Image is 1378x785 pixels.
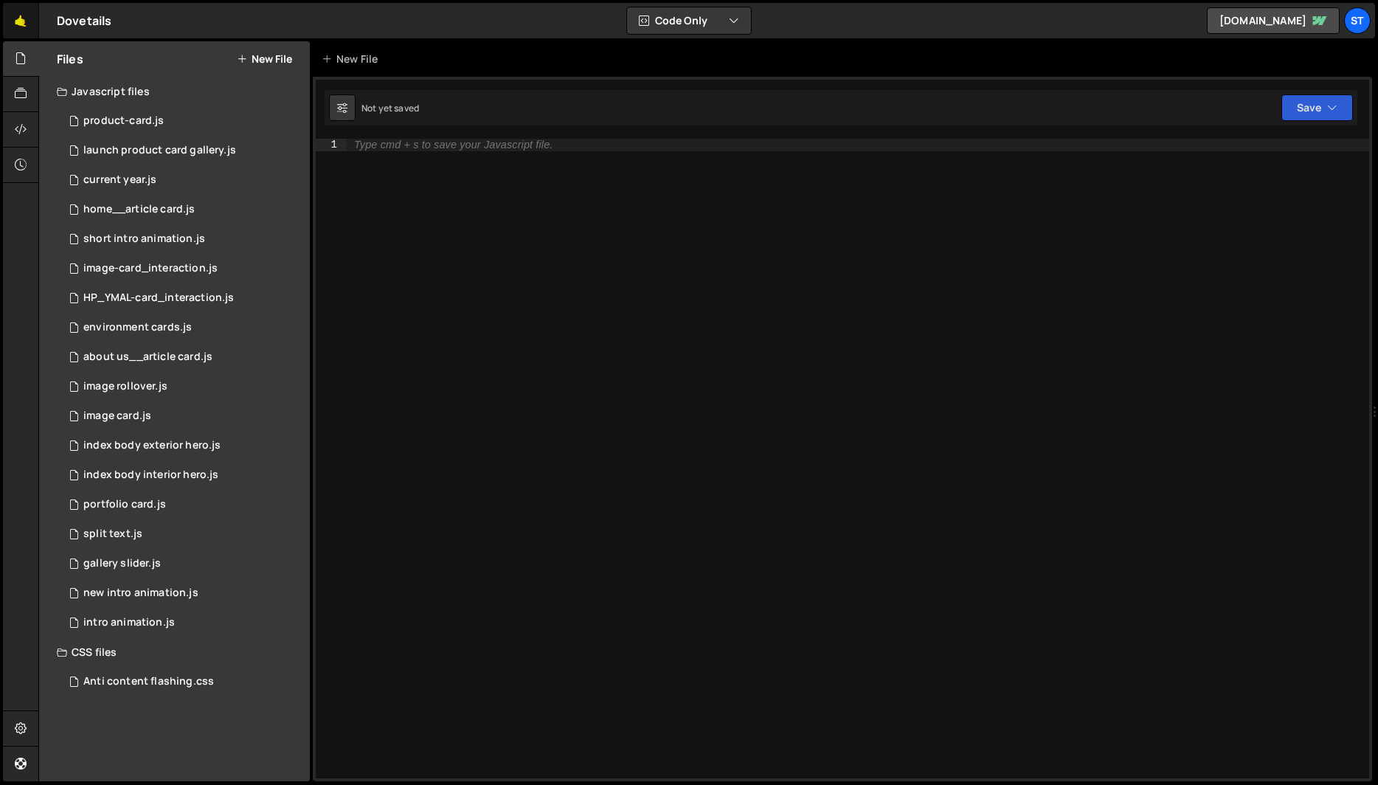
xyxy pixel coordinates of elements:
div: index body interior hero.js [83,468,218,482]
div: 15113/43503.js [57,195,310,224]
div: new intro animation.js [83,587,198,600]
div: 15113/43315.js [57,283,310,313]
div: Type cmd + s to save your Javascript file. [354,139,553,151]
div: 15113/43303.js [57,165,310,195]
div: Not yet saved [361,102,419,114]
div: 15113/39522.js [57,313,310,342]
div: 15113/39520.js [57,342,310,372]
div: 15113/42183.js [57,106,310,136]
div: 15113/39528.js [57,519,310,549]
div: 15113/42595.js [57,578,310,608]
a: 🤙 [3,3,39,38]
div: Anti content flashing.css [83,675,214,688]
a: St [1344,7,1371,34]
div: Javascript files [39,77,310,106]
h2: Files [57,51,83,67]
div: image rollover.js [83,380,167,393]
div: New File [322,52,384,66]
div: 15113/39545.js [57,460,310,490]
div: gallery slider.js [83,557,161,570]
div: 15113/41064.js [57,549,310,578]
div: about us__article card.js [83,350,212,364]
button: New File [237,53,292,65]
div: image card.js [83,409,151,423]
div: 15113/41050.js [57,431,310,460]
div: CSS files [39,637,310,667]
button: Code Only [627,7,751,34]
div: split text.js [83,528,142,541]
div: home__article card.js [83,203,195,216]
div: 15113/42276.js [57,136,310,165]
div: 15113/39517.js [57,401,310,431]
a: [DOMAIN_NAME] [1207,7,1340,34]
button: Save [1281,94,1353,121]
div: index body exterior hero.js [83,439,221,452]
div: image-card_interaction.js [83,262,218,275]
div: 15113/40360.js [57,372,310,401]
div: portfolio card.js [83,498,166,511]
div: 1 [316,139,347,151]
div: Dovetails [57,12,111,30]
div: 15113/39563.js [57,490,310,519]
div: short intro animation.js [83,232,205,246]
div: 15113/39521.js [57,254,310,283]
div: 15113/44504.css [57,667,310,696]
div: 15113/43395.js [57,224,310,254]
div: launch product card gallery.js [83,144,236,157]
div: current year.js [83,173,156,187]
div: 15113/39807.js [57,608,310,637]
div: environment cards.js [83,321,192,334]
div: HP_YMAL-card_interaction.js [83,291,234,305]
div: intro animation.js [83,616,175,629]
div: product-card.js [83,114,164,128]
